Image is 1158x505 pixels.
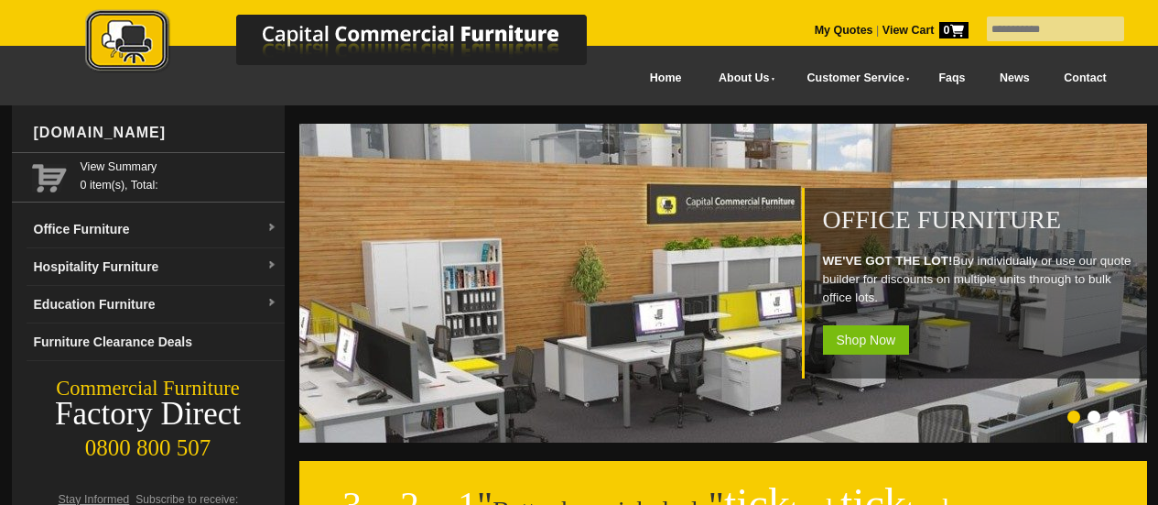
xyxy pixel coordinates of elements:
[266,223,277,234] img: dropdown
[27,248,285,286] a: Hospitality Furnituredropdown
[299,124,1151,443] img: Office Furniture
[786,58,921,99] a: Customer Service
[27,286,285,324] a: Education Furnituredropdown
[982,58,1046,99] a: News
[35,9,676,76] img: Capital Commercial Furniture Logo
[823,254,953,268] strong: WE'VE GOT THE LOT!
[12,376,285,401] div: Commercial Furniture
[27,324,285,361] a: Furniture Clearance Deals
[879,24,968,37] a: View Cart0
[299,433,1151,445] a: Office Furniture WE'VE GOT THE LOT!Buy individually or use our quote builder for discounts on mul...
[81,158,277,176] a: View Summary
[12,426,285,461] div: 0800 800 507
[823,206,1138,234] h1: Office Furniture
[823,325,910,355] span: Shop Now
[81,158,277,192] span: 0 item(s), Total:
[698,58,786,99] a: About Us
[266,260,277,271] img: dropdown
[1067,411,1080,423] li: Page dot 1
[12,401,285,427] div: Factory Direct
[266,298,277,309] img: dropdown
[882,24,969,37] strong: View Cart
[27,211,285,248] a: Office Furnituredropdown
[1046,58,1123,99] a: Contact
[823,252,1138,307] p: Buy individually or use our quote builder for discounts on multiple units through to bulk office ...
[922,58,983,99] a: Faqs
[35,9,676,82] a: Capital Commercial Furniture Logo
[815,24,873,37] a: My Quotes
[27,105,285,160] div: [DOMAIN_NAME]
[939,22,969,38] span: 0
[1088,411,1100,423] li: Page dot 2
[1108,411,1120,423] li: Page dot 3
